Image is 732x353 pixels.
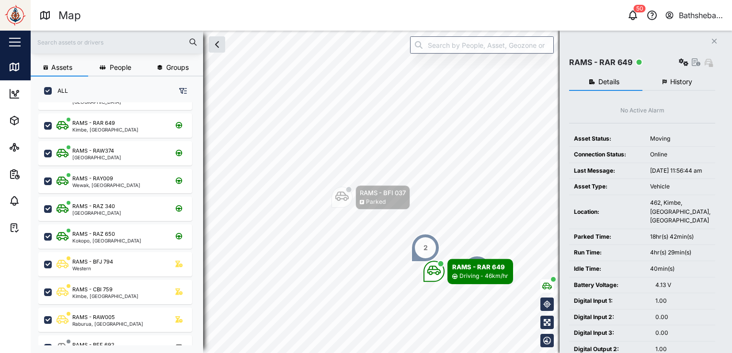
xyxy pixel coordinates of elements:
div: Location: [574,208,640,217]
div: 1.00 [655,297,710,306]
div: Alarms [25,196,55,206]
div: [DATE] 11:56:44 am [650,166,710,176]
div: Digital Input 2: [574,313,646,322]
span: Assets [51,64,72,71]
div: RAMS - RAY009 [72,175,113,183]
div: Map marker [332,185,410,210]
div: Kokopo, [GEOGRAPHIC_DATA] [72,238,141,243]
div: RAMS - BFI 037 [360,188,406,198]
div: Run Time: [574,248,640,257]
div: No Active Alarm [620,106,664,115]
div: Wewak, [GEOGRAPHIC_DATA] [72,183,140,188]
div: Sites [25,142,48,153]
div: 462, Kimbe, [GEOGRAPHIC_DATA], [GEOGRAPHIC_DATA] [650,199,710,225]
input: Search assets or drivers [36,35,197,49]
div: 50 [634,5,646,12]
button: Bathsheba Kare [664,9,724,22]
div: [GEOGRAPHIC_DATA] [72,210,121,215]
div: 4hr(s) 29min(s) [650,248,710,257]
div: RAMS - BFF 692 [72,341,114,349]
div: RAMS - RAR 649 [72,119,115,127]
div: 0.00 [655,313,710,322]
div: Asset Status: [574,134,640,143]
div: 4.13 V [655,281,710,290]
div: Asset Type: [574,182,640,191]
div: Dashboard [25,88,68,99]
canvas: Map [31,31,732,353]
div: Reports [25,169,57,179]
div: RAMS - RAW374 [72,147,114,155]
input: Search by People, Asset, Geozone or Place [410,36,554,54]
span: Details [598,78,619,85]
div: RAMS - RAW005 [72,313,115,321]
div: Parked Time: [574,232,640,242]
div: [GEOGRAPHIC_DATA] [72,155,121,160]
div: Moving [650,134,710,143]
div: 18hr(s) 42min(s) [650,232,710,242]
div: Parked [366,198,386,207]
div: grid [38,102,203,345]
div: [GEOGRAPHIC_DATA] [72,99,121,104]
div: Map [25,62,46,72]
div: Map marker [411,233,440,262]
div: 40min(s) [650,265,710,274]
div: 2 [423,243,428,253]
div: RAMS - RAR 649 [569,56,632,68]
div: Assets [25,115,55,126]
div: Idle Time: [574,265,640,274]
div: RAMS - BFJ 794 [72,258,113,266]
div: Kimbe, [GEOGRAPHIC_DATA] [72,294,138,298]
span: History [670,78,692,85]
div: Raburua, [GEOGRAPHIC_DATA] [72,321,143,326]
div: Map marker [463,255,492,284]
div: Last Message: [574,166,640,176]
span: People [110,64,131,71]
div: RAMS - CBI 759 [72,286,113,294]
div: 0.00 [655,329,710,338]
div: Map marker [423,259,513,284]
div: Kimbe, [GEOGRAPHIC_DATA] [72,127,138,132]
div: Map [58,7,81,24]
div: Battery Voltage: [574,281,646,290]
div: Online [650,150,710,159]
div: RAMS - RAR 649 [452,262,508,272]
div: Tasks [25,222,51,233]
div: Vehicle [650,182,710,191]
label: ALL [52,87,68,95]
div: Bathsheba Kare [679,10,724,22]
div: Connection Status: [574,150,640,159]
div: Digital Input 3: [574,329,646,338]
div: Digital Input 1: [574,297,646,306]
div: Western [72,266,113,271]
div: Driving - 46km/hr [459,272,508,281]
div: RAMS - RAZ 650 [72,230,115,238]
img: Main Logo [5,5,26,26]
span: Groups [166,64,189,71]
div: RAMS - RAZ 340 [72,202,115,210]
